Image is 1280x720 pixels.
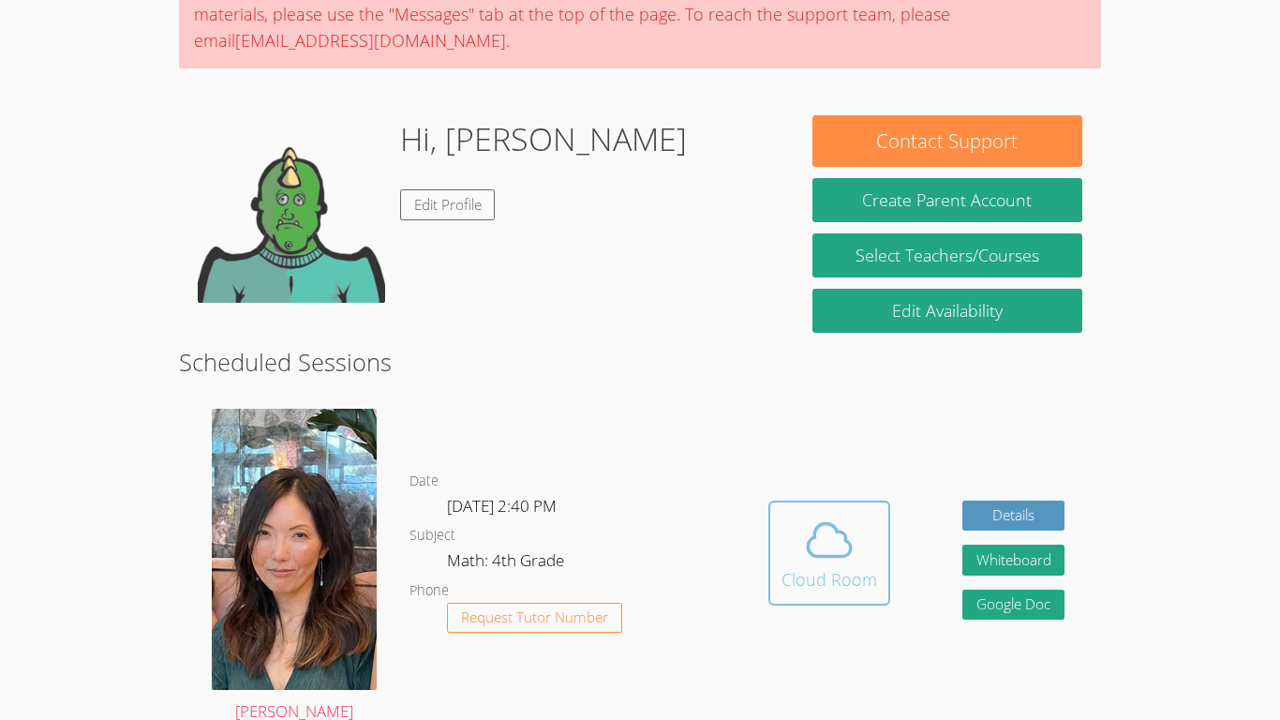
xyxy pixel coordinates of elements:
button: Create Parent Account [812,178,1082,222]
button: Whiteboard [962,545,1065,576]
dt: Date [409,470,439,493]
button: Cloud Room [768,501,890,606]
div: Cloud Room [781,566,877,592]
span: [DATE] 2:40 PM [447,495,557,517]
a: Details [962,501,1065,532]
h1: Hi, [PERSON_NAME] [400,115,687,163]
a: Google Doc [962,590,1065,621]
a: Edit Availability [812,289,1082,333]
button: Contact Support [812,115,1082,167]
dd: Math: 4th Grade [447,547,568,579]
span: Request Tutor Number [461,610,608,624]
a: Edit Profile [400,189,496,220]
img: default.png [198,115,385,303]
dt: Phone [409,579,449,603]
a: Select Teachers/Courses [812,233,1082,277]
img: avatar.png [212,409,377,690]
dt: Subject [409,524,455,547]
button: Request Tutor Number [447,603,622,634]
h2: Scheduled Sessions [179,344,1101,380]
